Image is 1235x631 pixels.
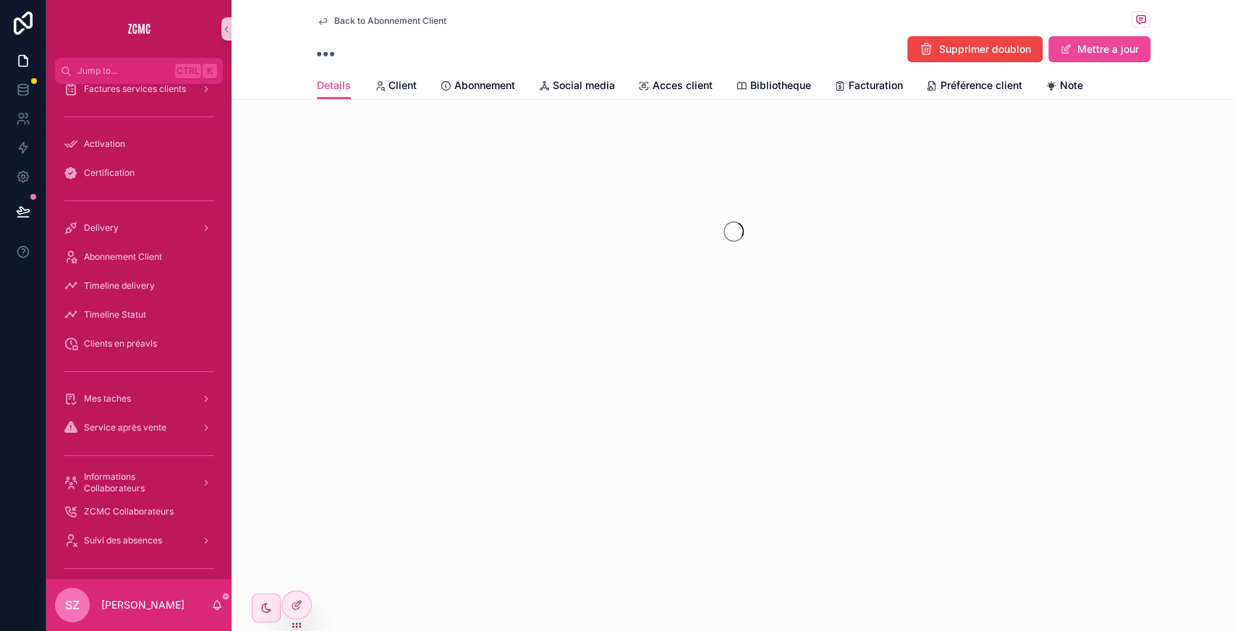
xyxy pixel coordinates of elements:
span: Factures services clients [84,83,186,95]
span: ZCMC Collaborateurs [84,506,174,517]
a: Social media [538,72,615,101]
p: [PERSON_NAME] [101,598,184,612]
a: Clients en préavis [55,331,223,357]
img: App logo [127,17,150,41]
span: Supprimer doublon [939,42,1031,56]
span: Delivery [84,222,119,234]
a: Abonnement Client [55,244,223,270]
a: Timeline delivery [55,273,223,299]
a: Delivery [55,215,223,241]
span: Note [1060,78,1083,93]
span: Client [389,78,417,93]
a: Bibliotheque [736,72,811,101]
a: Service après vente [55,415,223,441]
a: Abonnement [440,72,515,101]
button: Jump to...CtrlK [55,58,223,84]
a: Préférence client [926,72,1022,101]
span: Ctrl [175,64,201,78]
span: SZ [65,596,80,614]
button: Supprimer doublon [907,36,1043,62]
span: Clients en préavis [84,338,157,350]
a: Note [1045,72,1083,101]
a: Suivi des absences [55,528,223,554]
span: Suivi des absences [84,535,162,546]
span: K [204,65,216,77]
span: Acces client [653,78,713,93]
span: Timeline Statut [84,309,146,321]
span: Facturation [849,78,903,93]
a: Details [317,72,351,100]
a: Certification [55,160,223,186]
a: ZCMC Collaborateurs [55,499,223,525]
span: Mes taches [84,393,131,405]
div: scrollable content [46,84,232,579]
a: Back to Abonnement Client [317,15,446,27]
a: Facturation [834,72,903,101]
span: Details [317,78,351,93]
span: Social media [553,78,615,93]
span: Préférence client [941,78,1022,93]
span: Jump to... [77,65,169,77]
span: Abonnement Client [84,251,162,263]
span: Informations Collaborateurs [84,471,190,494]
span: Timeline delivery [84,280,155,292]
button: Mettre a jour [1048,36,1150,62]
span: Abonnement [454,78,515,93]
a: Timeline Statut [55,302,223,328]
span: Back to Abonnement Client [334,15,446,27]
a: Factures services clients [55,76,223,102]
a: Mes taches [55,386,223,412]
span: Service après vente [84,422,166,433]
a: Informations Collaborateurs [55,470,223,496]
a: Client [374,72,417,101]
a: Activation [55,131,223,157]
span: Bibliotheque [750,78,811,93]
span: Certification [84,167,135,179]
span: Activation [84,138,125,150]
a: Acces client [638,72,713,101]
